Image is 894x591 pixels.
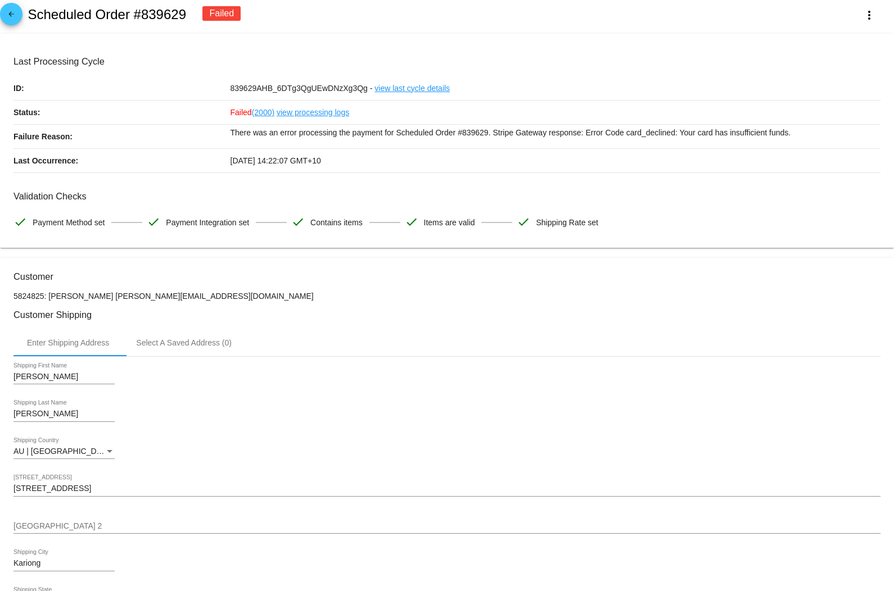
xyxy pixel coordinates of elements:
[147,215,160,229] mat-icon: check
[13,484,881,493] input: Shipping Street 1
[136,338,232,347] div: Select A Saved Address (0)
[27,338,109,347] div: Enter Shipping Address
[13,191,881,202] h3: Validation Checks
[13,372,115,381] input: Shipping First Name
[202,6,241,21] div: Failed
[13,447,113,456] span: AU | [GEOGRAPHIC_DATA]
[13,149,231,172] p: Last Occurrence:
[231,108,275,117] span: Failed
[13,410,115,419] input: Shipping Last Name
[13,215,27,229] mat-icon: check
[863,8,876,22] mat-icon: more_vert
[231,125,881,140] p: There was an error processing the payment for Scheduled Order #839629. Stripe Gateway response: E...
[13,101,231,124] p: Status:
[517,215,530,229] mat-icon: check
[310,211,363,234] span: Contains items
[424,211,475,234] span: Items are valid
[33,211,105,234] span: Payment Method set
[405,215,418,229] mat-icon: check
[231,84,373,93] span: 839629AHB_6DTg3QgUEwDNzXg3Qg -
[13,522,881,531] input: Shipping Street 2
[374,76,450,100] a: view last cycle details
[13,76,231,100] p: ID:
[28,7,186,22] h2: Scheduled Order #839629
[277,101,349,124] a: view processing logs
[536,211,598,234] span: Shipping Rate set
[166,211,249,234] span: Payment Integration set
[13,559,115,568] input: Shipping City
[4,10,18,24] mat-icon: arrow_back
[231,156,321,165] span: [DATE] 14:22:07 GMT+10
[13,125,231,148] p: Failure Reason:
[13,310,881,320] h3: Customer Shipping
[291,215,305,229] mat-icon: check
[252,101,274,124] a: (2000)
[13,447,115,456] mat-select: Shipping Country
[13,271,881,282] h3: Customer
[13,292,881,301] p: 5824825: [PERSON_NAME] [PERSON_NAME][EMAIL_ADDRESS][DOMAIN_NAME]
[13,56,881,67] h3: Last Processing Cycle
